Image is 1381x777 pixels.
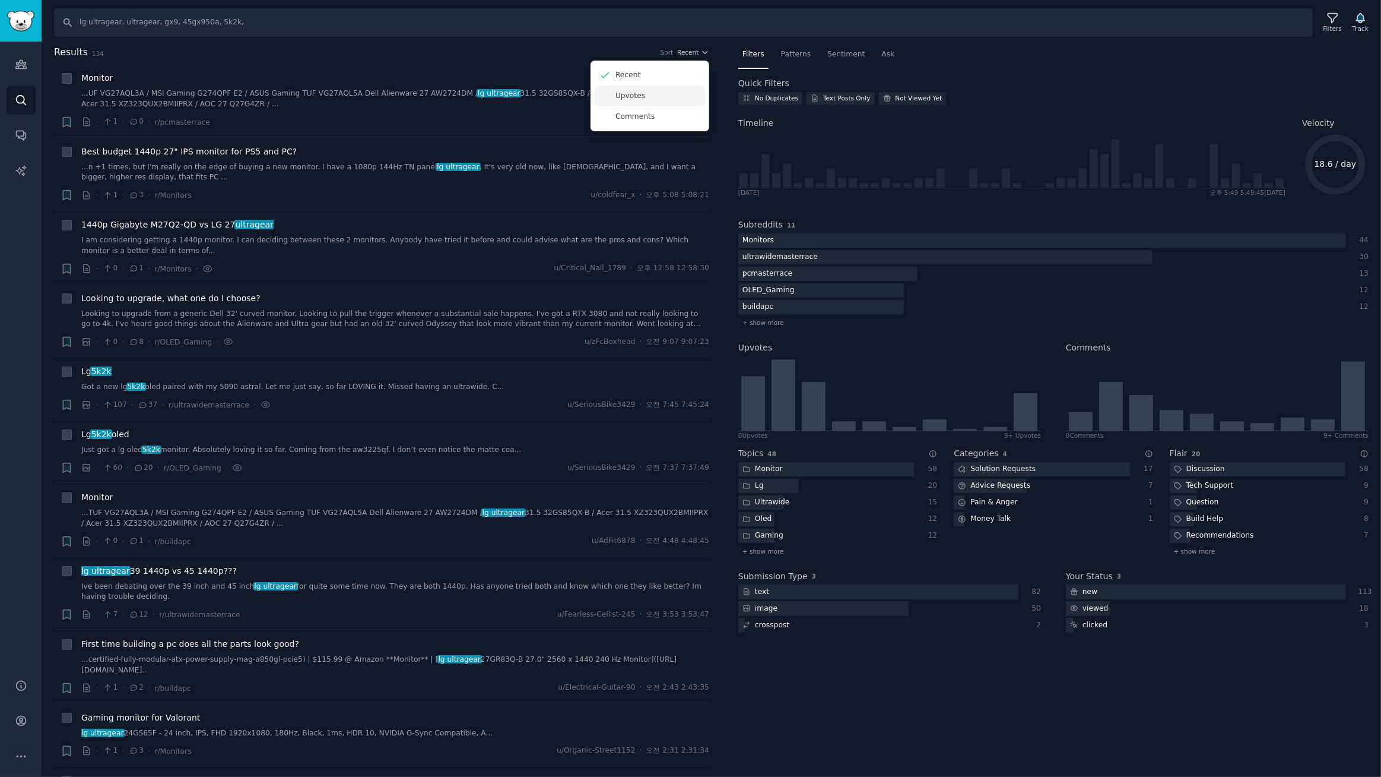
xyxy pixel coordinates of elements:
[1066,431,1104,440] div: 0 Comment s
[738,77,789,90] h2: Quick Filters
[738,479,768,494] div: Lg
[1348,10,1373,35] button: Track
[437,655,482,664] span: lg ultragear
[812,573,816,580] span: 3
[1358,285,1369,296] div: 12
[954,512,1015,527] div: Money Talk
[827,49,865,60] span: Sentiment
[81,72,113,84] a: Monitor
[481,508,526,517] span: lg ultragear
[103,609,118,620] span: 7
[126,383,146,391] span: 5k2k
[1142,464,1153,475] div: 17
[1209,188,1285,197] div: 오후 5:49 5:49:45 [DATE]
[1170,495,1223,510] div: Question
[81,146,297,158] a: Best budget 1440p 27" IPS monitor for PS5 and PC?
[1192,450,1201,457] span: 20
[738,447,764,460] h2: Topics
[954,479,1034,494] div: Advice Requests
[96,608,99,621] span: ·
[1358,269,1369,279] div: 13
[742,49,764,60] span: Filters
[148,189,150,201] span: ·
[161,399,164,411] span: ·
[103,116,118,127] span: 1
[81,309,709,330] a: Looking to upgrade from a generic Dell 32' curved monitor. Looking to pull the trigger whenever a...
[103,190,118,201] span: 1
[640,683,642,693] span: ·
[148,535,150,548] span: ·
[216,336,218,348] span: ·
[646,746,709,756] span: 오전 2:31 2:31:34
[1323,24,1342,33] div: Filters
[640,746,642,756] span: ·
[81,292,261,305] a: Looking to upgrade, what one do I choose?
[738,529,788,544] div: Gaming
[1358,235,1369,246] div: 44
[253,399,256,411] span: ·
[615,70,640,81] p: Recent
[103,263,118,274] span: 0
[154,191,191,200] span: r/Monitors
[129,190,144,201] span: 3
[122,745,124,757] span: ·
[1004,431,1041,440] div: 9+ Upvotes
[738,431,768,440] div: 0 Upvote s
[129,536,144,547] span: 1
[1142,497,1153,508] div: 1
[196,263,198,275] span: ·
[1170,462,1229,477] div: Discussion
[96,399,99,411] span: ·
[81,89,709,109] a: ...UF VG27AQL3A / MSI Gaming G274QPF E2 / ASUS Gaming TUF VG27AQL5A Dell Alienware 27 AW2724DM /l...
[159,611,240,619] span: r/ultrawidemasterrace
[157,462,160,474] span: ·
[96,535,99,548] span: ·
[81,712,200,724] span: Gaming monitor for Valorant
[927,464,938,475] div: 58
[122,535,124,548] span: ·
[738,601,782,616] div: image
[129,337,144,348] span: 8
[1066,585,1101,599] div: new
[131,399,134,411] span: ·
[738,188,760,197] div: [DATE]
[927,497,938,508] div: 15
[640,337,642,348] span: ·
[1142,481,1153,491] div: 7
[436,163,481,171] span: lg ultragear
[96,189,99,201] span: ·
[677,48,699,56] span: Recent
[81,491,113,504] span: Monitor
[646,463,709,473] span: 오전 7:37 7:37:49
[1358,497,1369,508] div: 9
[640,536,642,547] span: ·
[226,462,228,474] span: ·
[103,400,127,410] span: 107
[823,94,870,102] div: Text Posts Only
[896,94,942,102] div: Not Viewed Yet
[81,219,274,231] span: 1440p Gigabyte M27Q2-QD vs LG 27
[54,45,88,60] span: Results
[646,536,709,547] span: 오전 4:48 4:48:45
[768,450,777,457] span: 48
[129,116,144,127] span: 0
[129,609,148,620] span: 12
[738,570,808,583] h2: Submission Type
[1358,464,1369,475] div: 58
[1302,117,1335,129] span: Velocity
[81,582,709,602] a: Ive been debating over the 39 inch and 45 inchlg ultragearfor quite some time now. They are both ...
[738,300,777,315] div: buildapc
[1117,573,1121,580] span: 3
[96,336,99,348] span: ·
[81,565,237,577] a: lg ultragear39 1440p vs 45 1440p???
[1358,252,1369,263] div: 30
[54,8,1313,37] input: Search Keyword
[1358,620,1369,631] div: 3
[141,446,161,454] span: 5k2k
[927,514,938,525] div: 12
[134,463,153,473] span: 20
[7,11,34,31] img: GummySearch logo
[1358,530,1369,541] div: 7
[567,400,635,410] span: u/SeriousBike3429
